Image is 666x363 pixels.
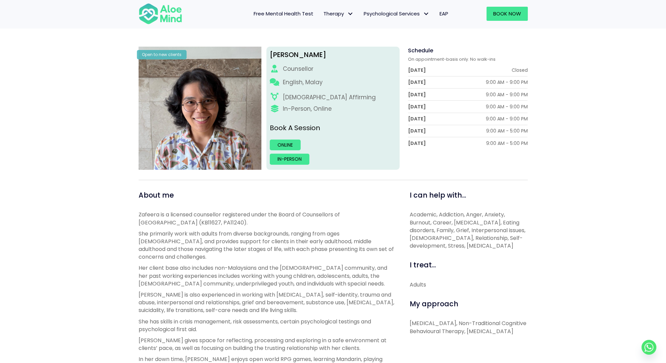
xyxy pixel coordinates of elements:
[139,318,395,333] p: She has skills in crisis management, risk assessments, certain psychological testings and psychol...
[408,56,496,62] span: On appointment-basis only. No walk-ins
[408,67,426,73] div: [DATE]
[410,211,525,250] span: Academic, Addiction, Anger, Anxiety, Burnout, Career, [MEDICAL_DATA], Eating disorders, Family, G...
[283,105,331,113] div: In-Person, Online
[139,190,174,200] span: About me
[485,115,527,122] div: 9:00 AM - 9:00 PM
[283,78,322,87] p: English, Malay
[493,10,521,17] span: Book Now
[410,319,528,335] p: [MEDICAL_DATA], Non-Traditional Cognitive Behavioural Therapy, [MEDICAL_DATA]
[410,190,466,200] span: I can help with...
[440,10,448,17] span: EAP
[270,154,309,164] a: In-person
[359,7,434,21] a: Psychological ServicesPsychological Services: submenu
[485,79,527,86] div: 9:00 AM - 9:00 PM
[137,50,187,59] div: Open to new clients
[642,340,656,355] a: Whatsapp
[139,291,395,314] p: [PERSON_NAME] is also experienced in working with [MEDICAL_DATA], self-identity, trauma and abuse...
[485,91,527,98] div: 9:00 AM - 9:00 PM
[139,230,395,261] p: She primarily work with adults from diverse backgrounds, ranging from ages [DEMOGRAPHIC_DATA], an...
[486,140,527,147] div: 9:00 AM - 5:00 PM
[408,127,426,134] div: [DATE]
[408,91,426,98] div: [DATE]
[139,264,395,288] p: Her client base also includes non-Malaysians and the [DEMOGRAPHIC_DATA] community, and her past w...
[421,9,431,19] span: Psychological Services: submenu
[270,140,301,150] a: Online
[410,281,528,289] div: Adults
[249,7,318,21] a: Free Mental Health Test
[346,9,355,19] span: Therapy: submenu
[511,67,527,73] div: Closed
[270,50,396,60] div: [PERSON_NAME]
[364,10,429,17] span: Psychological Services
[283,93,375,102] div: [DEMOGRAPHIC_DATA] Affirming
[408,115,426,122] div: [DATE]
[318,7,359,21] a: TherapyTherapy: submenu
[408,103,426,110] div: [DATE]
[486,7,528,21] a: Book Now
[323,10,354,17] span: Therapy
[408,140,426,147] div: [DATE]
[410,299,458,309] span: My approach
[485,103,527,110] div: 9:00 AM - 9:00 PM
[283,65,313,73] div: Counsellor
[139,47,262,170] img: zafeera counsellor
[139,211,395,226] p: Zafeera is a licensed counsellor registered under the Board of Counsellors of [GEOGRAPHIC_DATA] (...
[408,79,426,86] div: [DATE]
[270,123,396,133] p: Book A Session
[486,127,527,134] div: 9:00 AM - 5:00 PM
[191,7,453,21] nav: Menu
[139,3,182,25] img: Aloe mind Logo
[254,10,313,17] span: Free Mental Health Test
[139,336,395,352] p: [PERSON_NAME] gives space for reflecting, processing and exploring in a safe environment at clien...
[434,7,453,21] a: EAP
[408,47,433,54] span: Schedule
[410,260,436,270] span: I treat...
